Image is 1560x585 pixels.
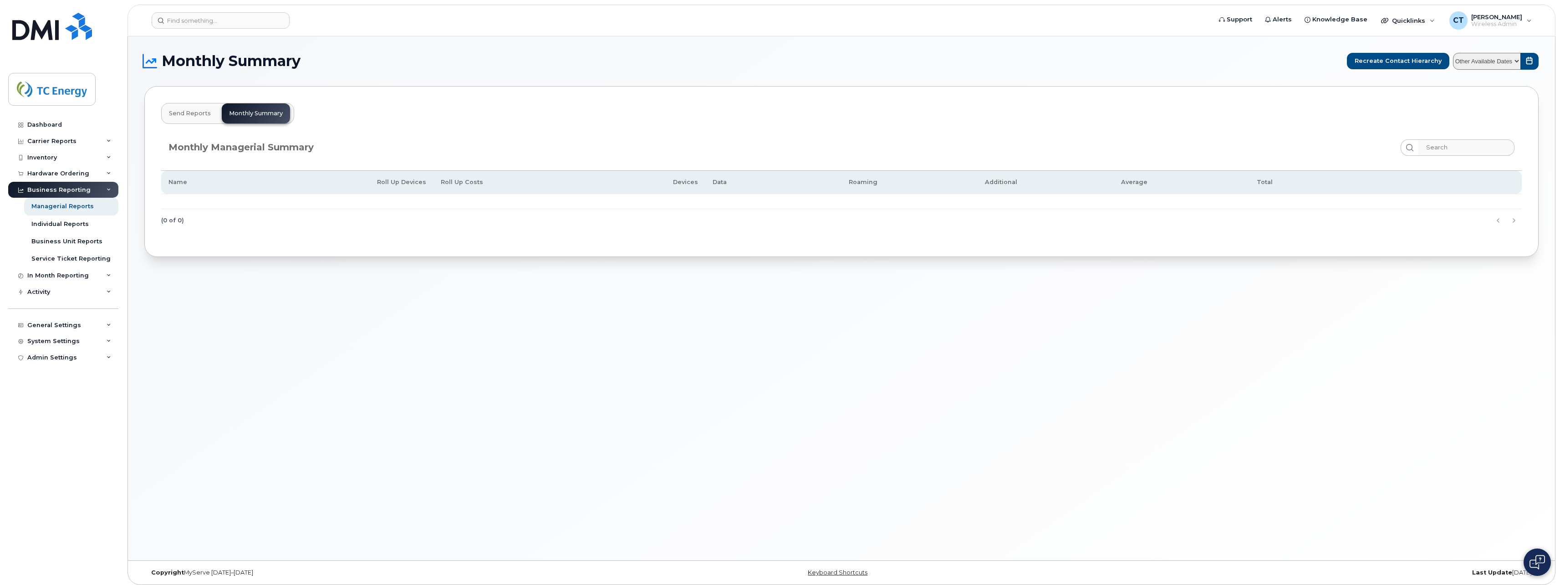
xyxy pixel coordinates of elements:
[162,103,222,123] a: Send Reports
[1472,569,1512,576] strong: Last Update
[1418,139,1514,156] input: Search
[1074,569,1539,576] div: [DATE]
[162,54,301,68] span: Monthly Summary
[985,179,1017,185] span: Additional
[222,103,294,123] a: Monthly Summary
[169,110,211,117] span: Send Reports
[441,179,483,185] span: Roll Up Costs
[377,179,426,185] span: Roll Up Devices
[849,179,877,185] span: Roaming
[1257,179,1273,185] span: Total
[161,214,184,227] span: (0 of 0)
[151,569,184,576] strong: Copyright
[808,569,867,576] a: Keyboard Shortcuts
[168,141,314,154] div: Monthly Managerial Summary
[1355,56,1442,65] span: Recreate Contact Hierarchy
[673,179,698,185] span: Devices
[713,179,727,185] span: Data
[1121,179,1147,185] span: Average
[1347,53,1449,69] button: Recreate Contact Hierarchy
[1529,555,1545,570] img: Open chat
[144,569,609,576] div: MyServe [DATE]–[DATE]
[168,179,187,185] span: Name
